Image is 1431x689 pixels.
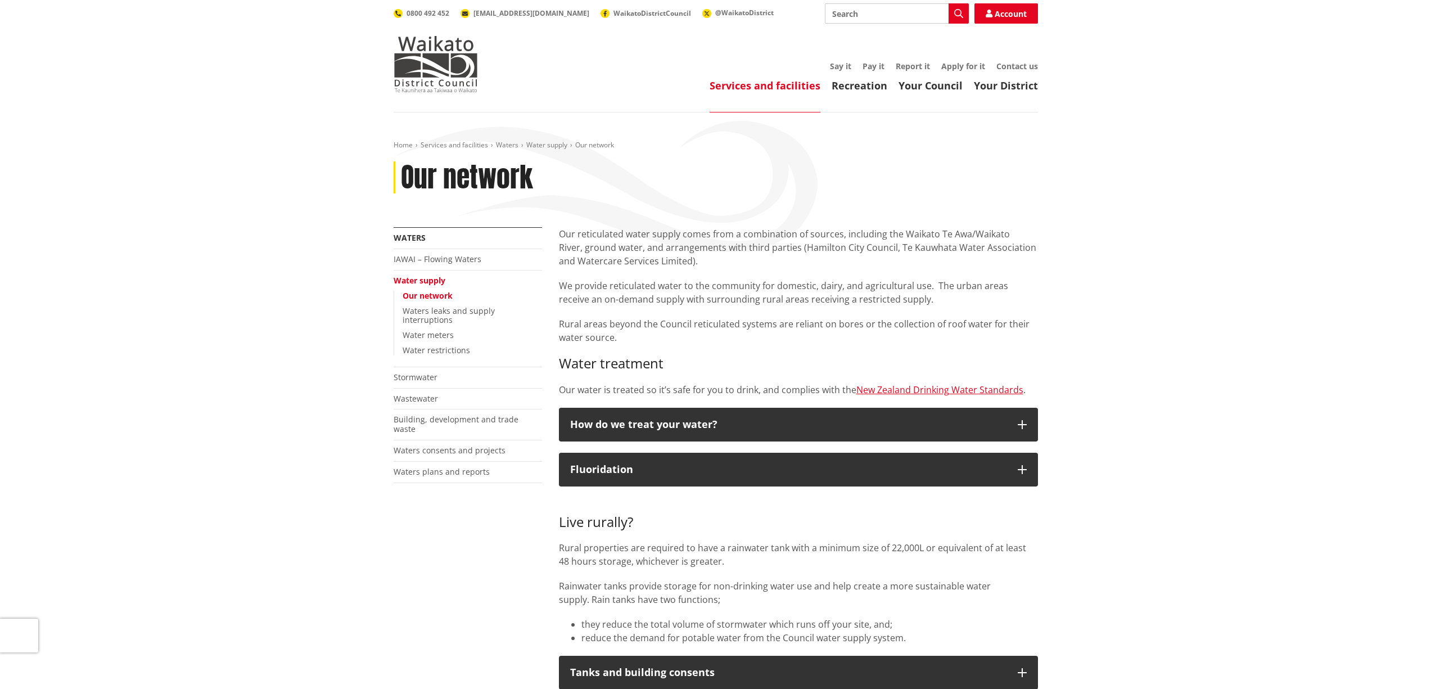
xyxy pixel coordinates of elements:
p: Fluoridation [570,464,1006,475]
a: Building, development and trade waste [394,414,518,434]
a: Recreation [832,79,887,92]
h3: Live rurally? [559,498,1038,530]
a: New Zealand Drinking Water Standards [856,384,1023,396]
a: Services and facilities [710,79,820,92]
a: Account [974,3,1038,24]
button: Fluoridation [559,453,1038,487]
a: Say it [830,61,851,71]
span: @WaikatoDistrict [715,8,774,17]
li: they reduce the total volume of stormwater which runs off your site, and; [581,618,1038,631]
h1: Our network [401,161,533,194]
p: How do we treat your water? [570,419,1006,430]
a: Pay it [863,61,884,71]
a: Your District [974,79,1038,92]
span: WaikatoDistrictCouncil [613,8,691,18]
a: Our network [403,290,453,301]
input: Search input [825,3,969,24]
li: reduce the demand for potable water from the Council water supply system. [581,631,1038,645]
a: Contact us [996,61,1038,71]
a: Waters [394,232,426,243]
p: Rural areas beyond the Council reticulated systems are reliant on bores or the collection of roof... [559,317,1038,344]
p: Our water is treated so it’s safe for you to drink, and complies with the . [559,383,1038,397]
a: Home [394,140,413,150]
a: Services and facilities [421,140,488,150]
span: Our network [575,140,614,150]
a: Report it [896,61,930,71]
h3: Water treatment [559,355,1038,372]
a: [EMAIL_ADDRESS][DOMAIN_NAME] [461,8,589,18]
a: Waters leaks and supply interruptions [403,305,495,326]
a: Water meters [403,330,454,340]
a: Waters plans and reports [394,466,490,477]
a: Apply for it [941,61,985,71]
a: Waters consents and projects [394,445,505,456]
p: We provide reticulated water to the community for domestic, dairy, and agricultural use. The urba... [559,279,1038,306]
span: 0800 492 452 [407,8,449,18]
a: Waters [496,140,518,150]
span: [EMAIL_ADDRESS][DOMAIN_NAME] [473,8,589,18]
p: Our reticulated water supply comes from a combination of sources, including the Waikato Te Awa/Wa... [559,227,1038,268]
a: Water supply [394,275,445,286]
a: @WaikatoDistrict [702,8,774,17]
nav: breadcrumb [394,141,1038,150]
a: Your Council [899,79,963,92]
p: Rainwater tanks provide storage for non-drinking water use and help create a more sustainable wat... [559,579,1038,606]
a: Water supply [526,140,567,150]
button: How do we treat your water? [559,408,1038,442]
a: Wastewater [394,393,438,404]
a: IAWAI – Flowing Waters [394,254,481,264]
a: Water restrictions [403,345,470,355]
img: Waikato District Council - Te Kaunihera aa Takiwaa o Waikato [394,36,478,92]
p: Tanks and building consents [570,667,1006,678]
a: 0800 492 452 [394,8,449,18]
p: Rural properties are required to have a rainwater tank with a minimum size of 22,000L or equivale... [559,541,1038,568]
a: Stormwater [394,372,437,382]
a: WaikatoDistrictCouncil [601,8,691,18]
